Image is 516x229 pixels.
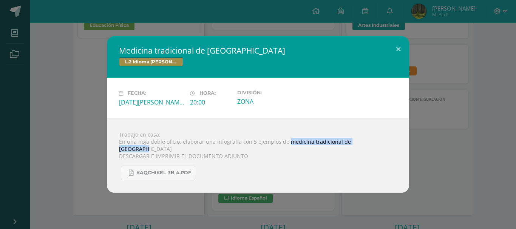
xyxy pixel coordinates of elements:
[107,118,409,193] div: Trabajo en casa: En una hoja doble oficio, elaborar una infografía con 5 ejemplos de medicina tra...
[136,170,191,176] span: KAQCHIKEL 3B 4.pdf
[190,98,231,106] div: 20:00
[237,97,302,106] div: ZONA
[119,57,183,66] span: L.2 Idioma [PERSON_NAME]
[119,98,184,106] div: [DATE][PERSON_NAME]
[237,90,302,95] label: División:
[119,45,397,56] h2: Medicina tradicional de [GEOGRAPHIC_DATA]
[128,91,146,96] span: Fecha:
[199,91,216,96] span: Hora:
[121,166,195,180] a: KAQCHIKEL 3B 4.pdf
[388,36,409,62] button: Close (Esc)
